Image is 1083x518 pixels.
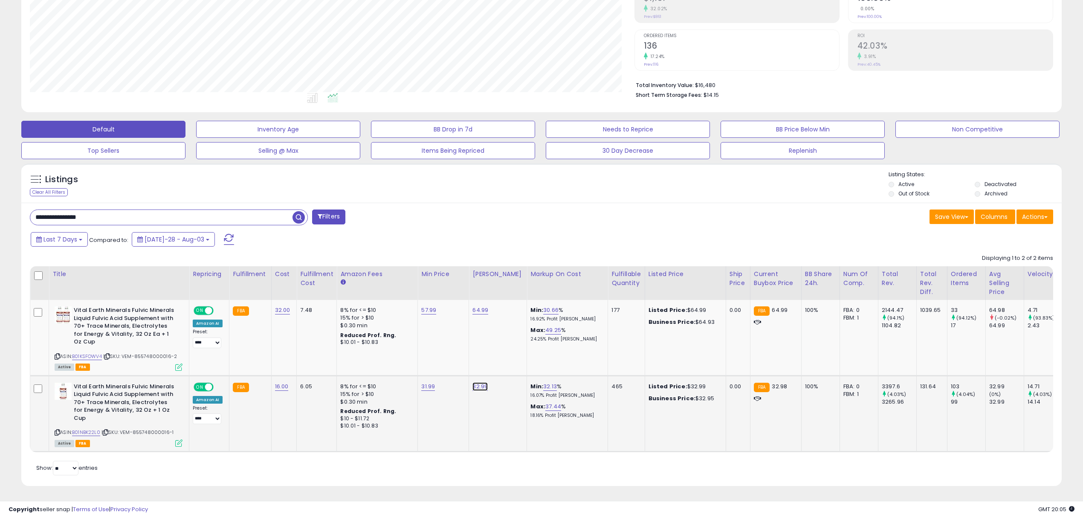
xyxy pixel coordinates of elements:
[611,383,638,390] div: 465
[194,383,205,390] span: ON
[951,322,985,329] div: 17
[340,322,411,329] div: $0.30 min
[132,232,215,247] button: [DATE]-28 - Aug-03
[103,353,177,360] span: | SKU: VEM-855748000016-2
[193,405,223,425] div: Preset:
[887,314,904,321] small: (94.1%)
[1033,314,1054,321] small: (93.83%)
[530,393,601,399] p: 16.07% Profit [PERSON_NAME]
[989,306,1024,314] div: 64.98
[472,382,488,391] a: 32.99
[805,383,833,390] div: 100%
[920,306,941,314] div: 1039.65
[371,121,535,138] button: BB Drop in 7d
[721,121,885,138] button: BB Price Below Min
[649,306,719,314] div: $64.99
[530,402,545,410] b: Max:
[340,332,396,339] b: Reduced Prof. Rng.
[857,14,882,19] small: Prev: 100.00%
[843,306,872,314] div: FBA: 0
[985,190,1008,197] label: Archived
[340,390,411,398] div: 15% for > $10
[194,307,205,314] span: ON
[472,270,523,279] div: [PERSON_NAME]
[340,270,414,279] div: Amazon Fees
[543,306,559,314] a: 30.66
[1028,270,1059,279] div: Velocity
[649,306,687,314] b: Listed Price:
[1028,383,1062,390] div: 14.71
[882,322,916,329] div: 1104.82
[300,270,333,288] div: Fulfillment Cost
[75,364,90,371] span: FBA
[920,383,941,390] div: 131.64
[882,398,916,406] div: 3265.96
[805,306,833,314] div: 100%
[649,394,695,402] b: Business Price:
[1028,398,1062,406] div: 14.14
[644,14,661,19] small: Prev: $861
[530,413,601,419] p: 18.16% Profit [PERSON_NAME]
[340,314,411,322] div: 15% for > $10
[55,440,74,447] span: All listings currently available for purchase on Amazon
[772,382,787,390] span: 32.98
[145,235,204,244] span: [DATE]-28 - Aug-03
[982,254,1053,262] div: Displaying 1 to 2 of 2 items
[212,383,226,390] span: OFF
[543,382,557,391] a: 32.13
[55,383,182,446] div: ASIN:
[36,464,98,472] span: Show: entries
[951,383,985,390] div: 103
[704,91,719,99] span: $14.15
[644,41,839,52] h2: 136
[898,190,930,197] label: Out of Stock
[1028,306,1062,314] div: 4.71
[648,6,667,12] small: 32.02%
[530,382,543,390] b: Min:
[55,306,182,370] div: ASIN:
[30,188,68,196] div: Clear All Filters
[956,391,975,398] small: (4.04%)
[989,322,1024,329] div: 64.99
[530,306,601,322] div: %
[636,91,702,99] b: Short Term Storage Fees:
[21,142,185,159] button: Top Sellers
[300,383,330,390] div: 6.05
[730,383,744,390] div: 0.00
[975,210,1015,224] button: Columns
[55,306,72,323] img: 512tTgj1PYL._SL40_.jpg
[55,383,72,400] img: 41zfUNSq5FL._SL40_.jpg
[546,142,710,159] button: 30 Day Decrease
[649,382,687,390] b: Listed Price:
[275,270,293,279] div: Cost
[989,270,1020,297] div: Avg Selling Price
[73,505,109,513] a: Terms of Use
[193,270,226,279] div: Repricing
[193,396,223,404] div: Amazon AI
[730,270,747,288] div: Ship Price
[545,402,561,411] a: 37.44
[772,306,788,314] span: 64.99
[340,415,411,422] div: $10 - $11.72
[1038,505,1074,513] span: 2025-08-12 20:05 GMT
[340,407,396,415] b: Reduced Prof. Rng.
[312,210,345,224] button: Filters
[527,266,608,300] th: The percentage added to the cost of goods (COGS) that forms the calculator for Min & Max prices.
[196,121,360,138] button: Inventory Age
[472,306,488,314] a: 64.99
[721,142,885,159] button: Replenish
[636,79,1047,90] li: $16,480
[887,391,906,398] small: (4.03%)
[110,505,148,513] a: Privacy Policy
[995,314,1016,321] small: (-0.02%)
[233,383,249,392] small: FBA
[421,382,435,391] a: 31.99
[340,306,411,314] div: 8% for <= $10
[951,306,985,314] div: 33
[300,306,330,314] div: 7.48
[951,398,985,406] div: 99
[530,383,601,399] div: %
[530,306,543,314] b: Min:
[857,6,875,12] small: 0.00%
[920,270,944,297] div: Total Rev. Diff.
